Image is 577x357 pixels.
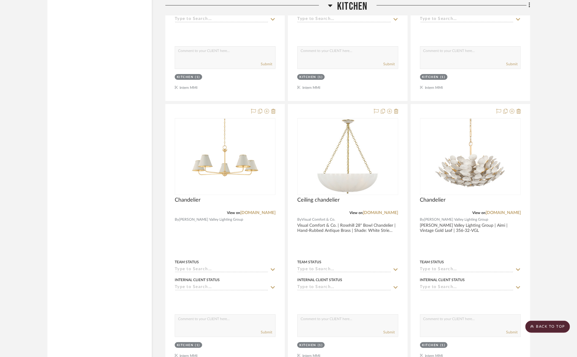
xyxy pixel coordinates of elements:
[297,259,321,265] div: Team Status
[179,217,243,222] span: [PERSON_NAME] Valley Lighting Group
[422,75,439,80] div: Kitchen
[195,75,200,80] div: (1)
[384,329,395,335] button: Submit
[298,118,398,195] div: 0
[506,61,518,67] button: Submit
[177,343,194,348] div: Kitchen
[420,267,514,273] input: Type to Search…
[297,285,391,290] input: Type to Search…
[175,277,220,283] div: Internal Client Status
[297,267,391,273] input: Type to Search…
[261,61,272,67] button: Submit
[297,17,391,22] input: Type to Search…
[297,277,342,283] div: Internal Client Status
[227,211,240,215] span: View on
[187,119,263,194] img: Chandelier
[384,61,395,67] button: Submit
[177,75,194,80] div: Kitchen
[310,119,385,194] img: Ceiling chandelier
[195,343,200,348] div: (1)
[506,329,518,335] button: Submit
[350,211,363,215] span: View on
[175,217,179,222] span: By
[175,17,268,22] input: Type to Search…
[440,343,445,348] div: (1)
[420,118,521,195] div: 0
[440,75,445,80] div: (1)
[420,259,444,265] div: Team Status
[175,259,199,265] div: Team Status
[318,343,323,348] div: (1)
[261,329,272,335] button: Submit
[486,211,521,215] a: [DOMAIN_NAME]
[363,211,398,215] a: [DOMAIN_NAME]
[420,17,514,22] input: Type to Search…
[299,343,316,348] div: Kitchen
[420,197,446,203] span: Chandelier
[420,277,465,283] div: Internal Client Status
[297,197,340,203] span: Ceiling chandelier
[299,75,316,80] div: Kitchen
[420,217,424,222] span: By
[420,285,514,290] input: Type to Search…
[525,321,570,333] scroll-to-top-button: BACK TO TOP
[318,75,323,80] div: (1)
[240,211,276,215] a: [DOMAIN_NAME]
[472,211,486,215] span: View on
[424,217,489,222] span: [PERSON_NAME] Valley Lighting Group
[175,267,268,273] input: Type to Search…
[175,197,201,203] span: Chandelier
[297,217,301,222] span: By
[433,119,508,194] img: Chandelier
[301,217,335,222] span: Visual Comfort & Co.
[175,285,268,290] input: Type to Search…
[422,343,439,348] div: Kitchen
